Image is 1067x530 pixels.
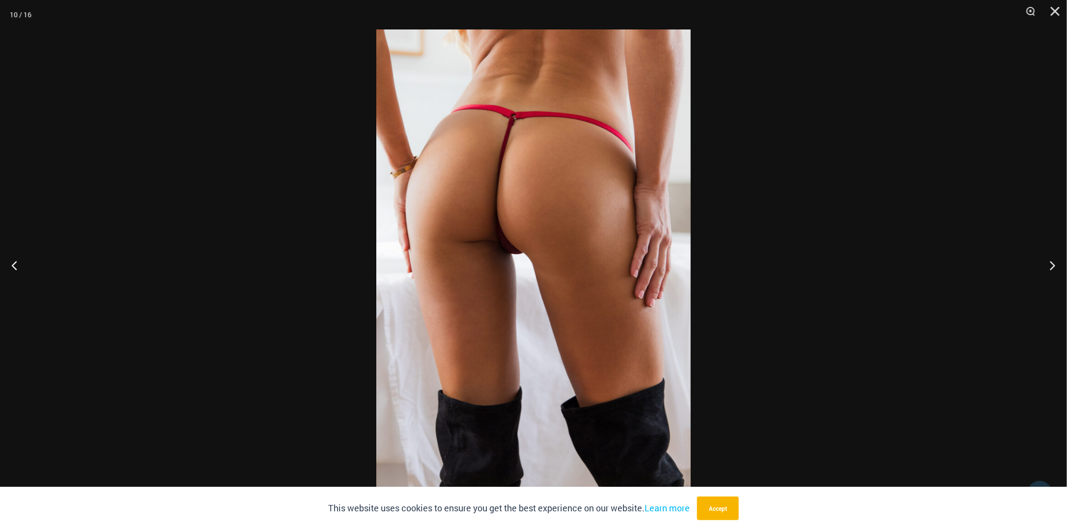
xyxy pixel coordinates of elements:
p: This website uses cookies to ensure you get the best experience on our website. [328,501,690,516]
button: Next [1030,241,1067,290]
img: Guilty Pleasures Red 689 Micro 02 [376,29,691,501]
button: Accept [697,497,739,520]
div: 10 / 16 [10,7,31,22]
a: Learn more [645,502,690,514]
